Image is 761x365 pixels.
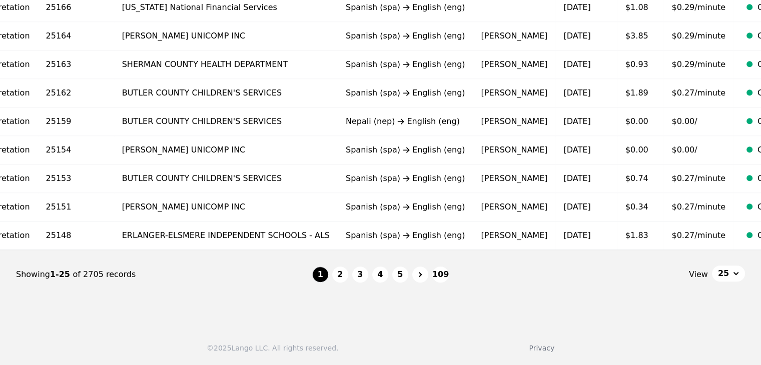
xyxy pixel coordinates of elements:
td: ERLANGER-ELSMERE INDEPENDENT SCHOOLS - ALS [114,221,338,250]
td: 25148 [38,221,114,250]
td: 25153 [38,164,114,193]
div: Spanish (spa) English (eng) [346,229,465,241]
span: $0.27/minute [671,173,725,183]
div: © 2025 Lango LLC. All rights reserved. [207,343,338,353]
time: [DATE] [563,202,590,211]
td: $0.34 [617,193,664,221]
td: BUTLER COUNTY CHILDREN'S SERVICES [114,164,338,193]
td: $0.00 [617,107,664,136]
div: Spanish (spa) English (eng) [346,58,465,70]
nav: Page navigation [16,250,745,299]
button: 109 [432,266,449,282]
button: 4 [372,266,388,282]
span: 1-25 [50,269,73,279]
time: [DATE] [563,145,590,154]
div: Spanish (spa) English (eng) [346,87,465,99]
button: 3 [352,266,368,282]
span: $0.29/minute [671,2,725,12]
td: 25154 [38,136,114,164]
td: $0.93 [617,50,664,79]
time: [DATE] [563,88,590,97]
td: 25162 [38,79,114,107]
span: View [689,268,708,280]
div: Spanish (spa) English (eng) [346,172,465,184]
time: [DATE] [563,173,590,183]
span: $0.00/ [671,116,697,126]
td: [PERSON_NAME] UNICOMP INC [114,22,338,50]
span: $0.27/minute [671,202,725,211]
span: $0.29/minute [671,59,725,69]
span: 25 [718,267,729,279]
td: $0.74 [617,164,664,193]
td: 25163 [38,50,114,79]
td: [PERSON_NAME] [473,50,555,79]
time: [DATE] [563,59,590,69]
td: $1.83 [617,221,664,250]
td: 25159 [38,107,114,136]
button: 2 [332,266,348,282]
div: Spanish (spa) English (eng) [346,30,465,42]
time: [DATE] [563,116,590,126]
td: [PERSON_NAME] [473,79,555,107]
td: BUTLER COUNTY CHILDREN'S SERVICES [114,79,338,107]
time: [DATE] [563,31,590,40]
div: Spanish (spa) English (eng) [346,144,465,156]
td: [PERSON_NAME] [473,221,555,250]
button: 25 [712,265,745,281]
div: Spanish (spa) English (eng) [346,201,465,213]
div: Showing of 2705 records [16,268,312,280]
div: Spanish (spa) English (eng) [346,1,465,13]
td: SHERMAN COUNTY HEALTH DEPARTMENT [114,50,338,79]
span: $0.27/minute [671,88,725,97]
a: Privacy [529,344,554,352]
button: 5 [392,266,408,282]
td: [PERSON_NAME] [473,193,555,221]
td: $3.85 [617,22,664,50]
td: [PERSON_NAME] [473,107,555,136]
span: $0.29/minute [671,31,725,40]
span: $0.00/ [671,145,697,154]
td: 25151 [38,193,114,221]
td: [PERSON_NAME] [473,164,555,193]
time: [DATE] [563,230,590,240]
span: $0.27/minute [671,230,725,240]
td: $1.89 [617,79,664,107]
td: [PERSON_NAME] [473,22,555,50]
td: $0.00 [617,136,664,164]
td: 25164 [38,22,114,50]
td: [PERSON_NAME] UNICOMP INC [114,193,338,221]
div: Nepali (nep) English (eng) [346,115,465,127]
td: [PERSON_NAME] UNICOMP INC [114,136,338,164]
time: [DATE] [563,2,590,12]
td: BUTLER COUNTY CHILDREN'S SERVICES [114,107,338,136]
td: [PERSON_NAME] [473,136,555,164]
